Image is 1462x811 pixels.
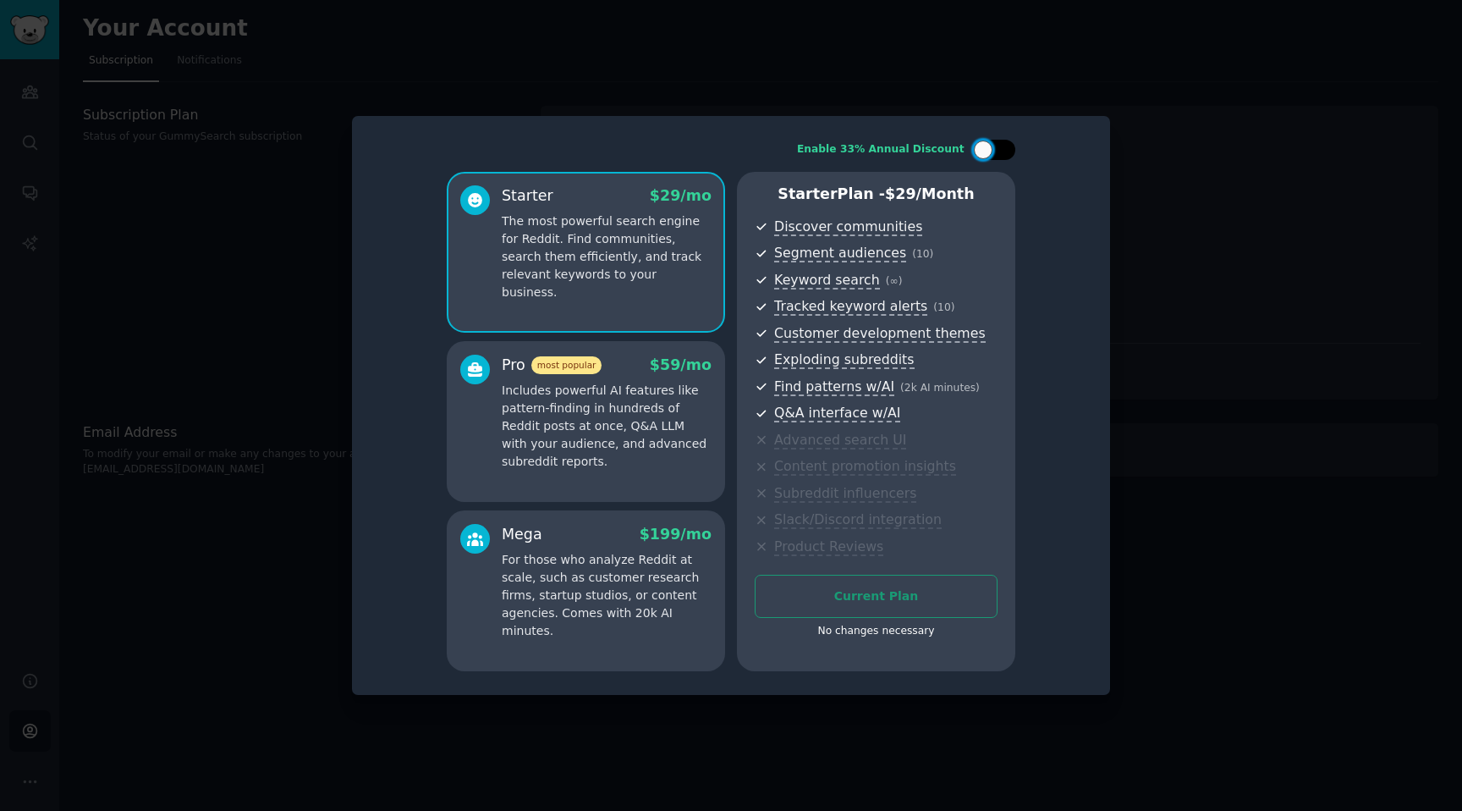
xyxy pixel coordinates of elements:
[774,298,927,316] span: Tracked keyword alerts
[774,511,942,529] span: Slack/Discord integration
[774,325,986,343] span: Customer development themes
[755,184,998,205] p: Starter Plan -
[774,458,956,476] span: Content promotion insights
[502,355,602,376] div: Pro
[774,485,916,503] span: Subreddit influencers
[502,185,553,207] div: Starter
[531,356,602,374] span: most popular
[774,538,883,556] span: Product Reviews
[774,351,914,369] span: Exploding subreddits
[886,275,903,287] span: ( ∞ )
[502,551,712,640] p: For those who analyze Reddit at scale, such as customer research firms, startup studios, or conte...
[797,142,965,157] div: Enable 33% Annual Discount
[774,405,900,422] span: Q&A interface w/AI
[933,301,954,313] span: ( 10 )
[774,272,880,290] span: Keyword search
[900,382,980,394] span: ( 2k AI minutes )
[650,356,712,373] span: $ 59 /mo
[774,378,894,396] span: Find patterns w/AI
[502,212,712,301] p: The most powerful search engine for Reddit. Find communities, search them efficiently, and track ...
[502,524,542,545] div: Mega
[640,526,712,543] span: $ 199 /mo
[502,382,712,471] p: Includes powerful AI features like pattern-finding in hundreds of Reddit posts at once, Q&A LLM w...
[774,432,906,450] span: Advanced search UI
[912,248,933,260] span: ( 10 )
[885,185,975,202] span: $ 29 /month
[774,245,906,262] span: Segment audiences
[774,218,922,236] span: Discover communities
[755,624,998,639] div: No changes necessary
[650,187,712,204] span: $ 29 /mo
